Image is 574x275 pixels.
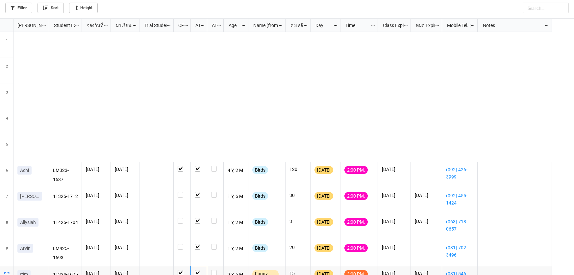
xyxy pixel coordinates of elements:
p: [DATE] [382,218,407,225]
span: 8 [6,214,8,240]
div: [DATE] [314,218,333,226]
p: [PERSON_NAME] [20,193,39,200]
div: grid [0,19,49,32]
p: [DATE] [415,218,438,225]
p: 11425-1704 [53,218,78,227]
div: Birds [252,218,268,226]
p: 1 Y, 2 M [228,244,244,253]
div: Name (from Class) [249,22,278,29]
div: Mobile Tel. (from Nick Name) [443,22,470,29]
div: Notes [479,22,545,29]
p: [DATE] [86,244,107,251]
div: 2:00 PM. [344,192,368,200]
p: 4 Y, 2 M [228,166,244,175]
div: [DATE] [314,244,333,252]
span: 4 [6,110,8,136]
div: คงเหลือ (from Nick Name) [287,22,304,29]
div: [DATE] [314,192,333,200]
p: [DATE] [115,244,135,251]
a: (092) 455-1424 [446,192,473,206]
div: [PERSON_NAME] Name [13,22,42,29]
div: จองวันที่ [83,22,104,29]
p: [DATE] [382,244,407,251]
p: 20 [289,244,306,251]
a: (092) 426-3999 [446,166,473,180]
p: Achi [20,167,29,174]
p: 120 [289,166,306,173]
div: 2:00 PM. [344,244,368,252]
div: หมด Expired date (from [PERSON_NAME] Name) [412,22,435,29]
p: [DATE] [382,166,407,173]
span: 9 [6,240,8,266]
p: 1 Y, 6 M [228,192,244,201]
p: Arvin [20,245,31,252]
a: (081) 702-3496 [446,244,473,259]
div: 2:00 PM. [344,218,368,226]
div: 2:00 PM. [344,166,368,174]
span: 2 [6,58,8,84]
span: 5 [6,136,8,162]
p: [DATE] [86,166,107,173]
a: Sort [37,3,64,13]
p: [DATE] [115,166,135,173]
input: Search... [523,3,569,13]
p: [DATE] [86,218,107,225]
div: CF [174,22,184,29]
p: [DATE] [86,192,107,199]
span: 7 [6,188,8,214]
p: [DATE] [382,192,407,199]
div: Trial Student [140,22,166,29]
div: ATT [191,22,201,29]
span: 1 [6,32,8,58]
a: Filter [5,3,32,13]
div: Birds [252,244,268,252]
div: Age [225,22,241,29]
p: 3 [289,218,306,225]
p: [DATE] [115,192,135,199]
div: ATK [208,22,217,29]
div: Birds [252,192,268,200]
div: Time [341,22,371,29]
div: มาเรียน [112,22,133,29]
div: [DATE] [314,166,333,174]
a: Height [69,3,98,13]
p: Allysiah [20,219,36,226]
p: [DATE] [415,192,438,199]
div: Day [312,22,333,29]
a: (063) 718-0657 [446,218,473,233]
p: LM323-1537 [53,166,78,184]
span: 3 [6,84,8,110]
p: [DATE] [115,218,135,225]
p: 1 Y, 2 M [228,218,244,227]
p: 30 [289,192,306,199]
div: Student ID (from [PERSON_NAME] Name) [50,22,75,29]
div: Class Expiration [379,22,404,29]
div: Birds [252,166,268,174]
span: 6 [6,162,8,188]
p: LM425-1693 [53,244,78,262]
p: 11325-1712 [53,192,78,201]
